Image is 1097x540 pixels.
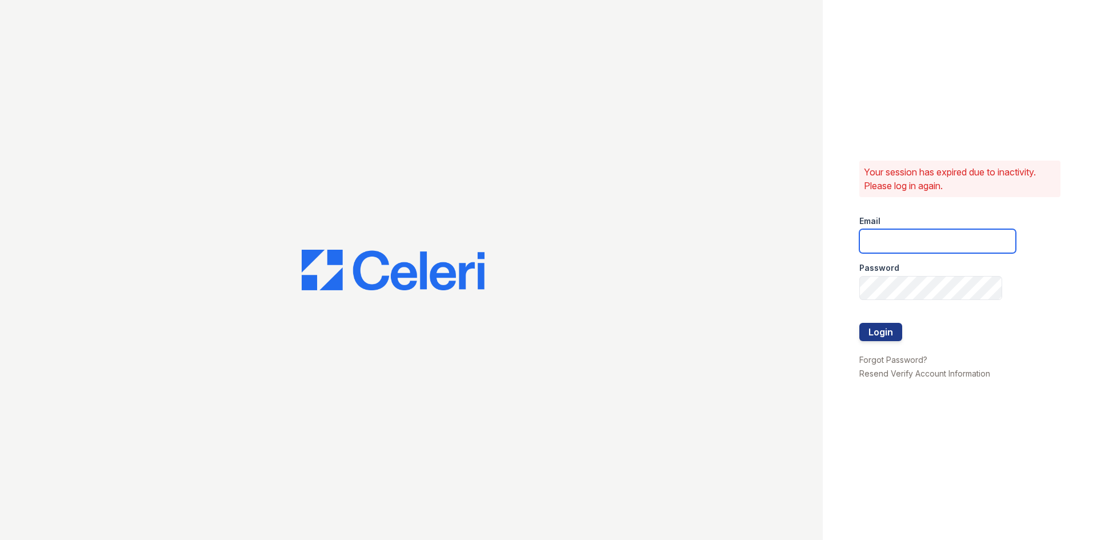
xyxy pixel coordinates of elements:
[859,369,990,378] a: Resend Verify Account Information
[302,250,485,291] img: CE_Logo_Blue-a8612792a0a2168367f1c8372b55b34899dd931a85d93a1a3d3e32e68fde9ad4.png
[859,323,902,341] button: Login
[859,355,927,365] a: Forgot Password?
[859,215,880,227] label: Email
[864,165,1056,193] p: Your session has expired due to inactivity. Please log in again.
[859,262,899,274] label: Password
